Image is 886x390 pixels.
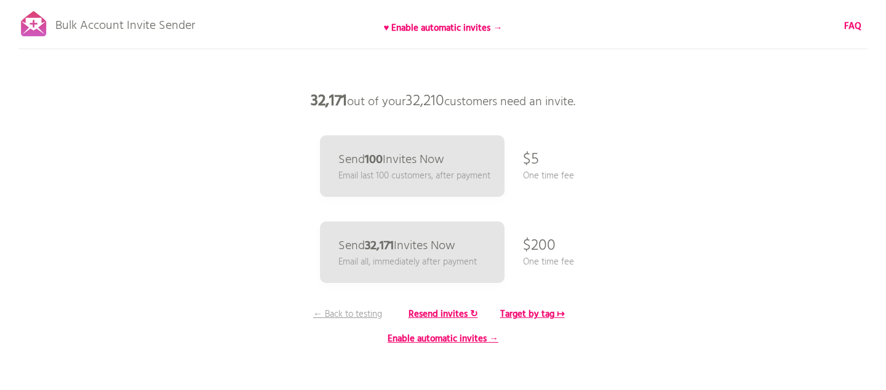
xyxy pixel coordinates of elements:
[844,20,861,33] a: FAQ
[384,21,503,36] b: ♥ Enable automatic invites →
[320,221,505,283] a: Send32,171Invites Now Email all, immediately after payment
[523,228,556,265] p: $200
[388,332,498,346] b: Enable automatic invites →
[55,7,195,38] p: Bulk Account Invite Sender
[320,135,505,197] a: Send100Invites Now Email last 100 customers, after payment
[365,236,394,256] b: 32,171
[301,308,394,321] p: ← Back to testing
[409,307,478,322] b: Resend invites ↻
[365,150,383,170] b: 100
[523,169,574,183] p: One time fee
[500,307,565,322] b: Target by tag ↦
[405,89,444,114] span: 32,210
[523,255,574,269] p: One time fee
[338,169,490,183] p: Email last 100 customers, after payment
[844,19,861,34] b: FAQ
[338,255,477,269] p: Email all, immediately after payment
[338,154,444,166] p: Send Invites Now
[338,240,455,252] p: Send Invites Now
[523,141,539,178] p: $5
[311,89,347,114] b: 32,171
[258,83,628,120] p: out of your customers need an invite.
